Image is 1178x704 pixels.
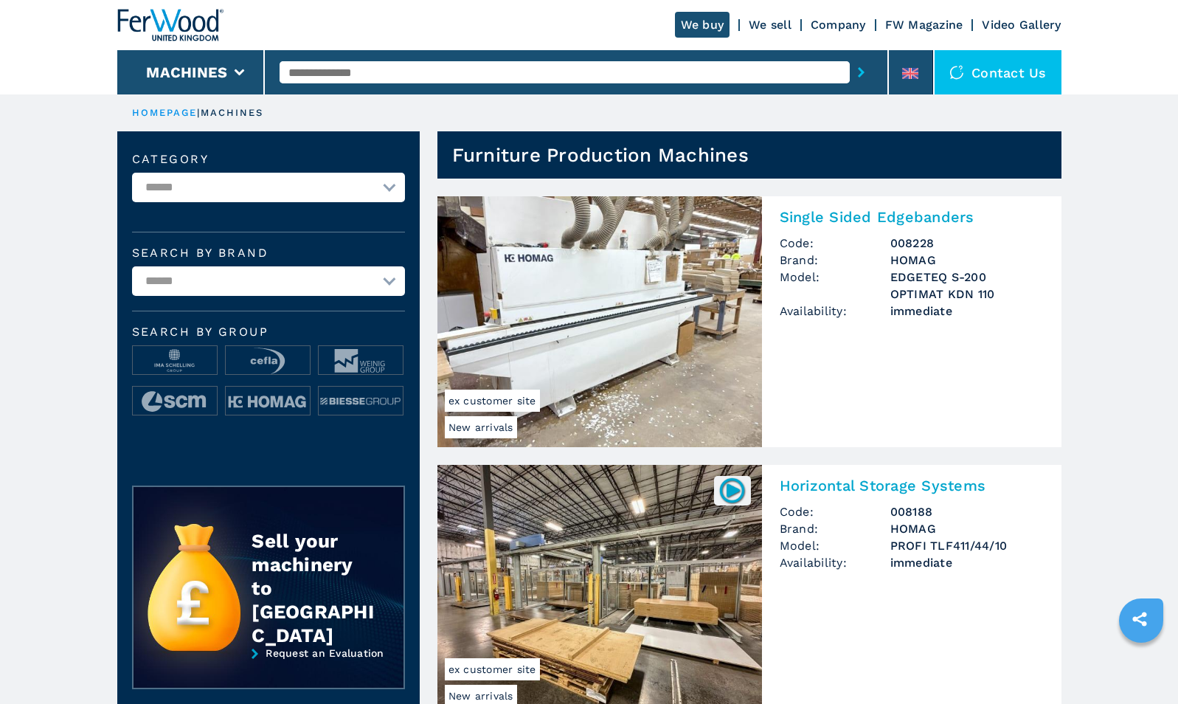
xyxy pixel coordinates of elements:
a: We buy [675,12,730,38]
span: immediate [890,554,1044,571]
a: We sell [749,18,791,32]
img: Ferwood [117,9,224,41]
span: ex customer site [445,390,540,412]
h3: 008188 [890,503,1044,520]
a: Request an Evaluation [132,647,405,700]
span: Code: [780,503,890,520]
label: Category [132,153,405,165]
img: image [319,346,403,376]
h3: HOMAG [890,520,1044,537]
span: Availability: [780,303,890,320]
button: Machines [146,63,227,81]
h1: Furniture Production Machines [452,143,749,167]
h3: 008228 [890,235,1044,252]
img: 008188 [718,476,746,505]
div: Sell your machinery to [GEOGRAPHIC_DATA] [252,529,374,647]
div: Contact us [935,50,1061,94]
span: immediate [890,303,1044,320]
span: Availability: [780,554,890,571]
span: New arrivals [445,416,517,438]
span: Model: [780,537,890,554]
h3: EDGETEQ S-200 OPTIMAT KDN 110 [890,269,1044,303]
img: image [133,387,217,416]
h3: PROFI TLF411/44/10 [890,537,1044,554]
span: | [197,107,200,118]
span: Code: [780,235,890,252]
img: image [226,346,310,376]
a: HOMEPAGE [132,107,198,118]
iframe: Chat [1115,638,1167,693]
button: submit-button [850,55,873,89]
h2: Single Sided Edgebanders [780,208,1044,226]
a: FW Magazine [885,18,963,32]
img: image [226,387,310,416]
span: Brand: [780,520,890,537]
span: ex customer site [445,658,540,680]
label: Search by brand [132,247,405,259]
a: sharethis [1121,601,1158,638]
h2: Horizontal Storage Systems [780,477,1044,494]
a: Company [811,18,866,32]
img: Single Sided Edgebanders HOMAG EDGETEQ S-200 OPTIMAT KDN 110 [437,196,762,447]
h3: HOMAG [890,252,1044,269]
img: image [133,346,217,376]
span: Model: [780,269,890,303]
img: Contact us [949,65,964,80]
a: Video Gallery [982,18,1061,32]
p: machines [201,106,264,120]
span: Search by group [132,326,405,338]
img: image [319,387,403,416]
span: Brand: [780,252,890,269]
a: Single Sided Edgebanders HOMAG EDGETEQ S-200 OPTIMAT KDN 110New arrivalsex customer siteSingle Si... [437,196,1061,447]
